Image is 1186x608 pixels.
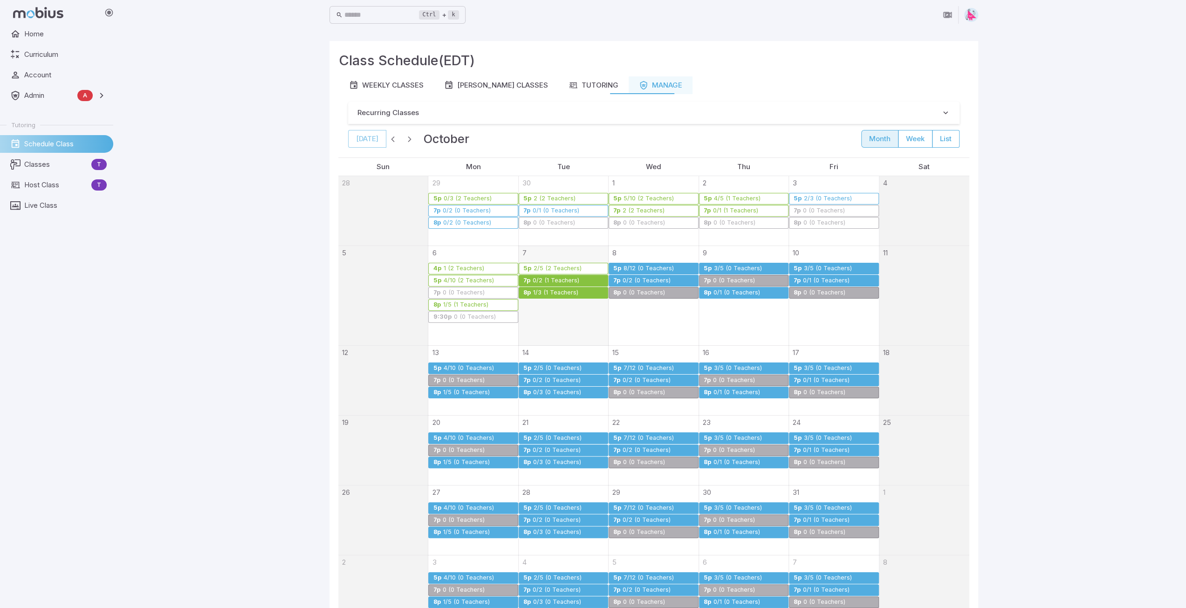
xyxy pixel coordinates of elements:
[898,130,932,148] button: week
[613,377,621,384] div: 7p
[442,517,485,524] div: 0 (0 Teachers)
[24,200,107,211] span: Live Class
[789,555,797,567] a: November 7, 2025
[623,435,674,442] div: 7/12 (0 Teachers)
[793,365,802,372] div: 5p
[523,219,531,226] div: 8p
[642,158,665,176] a: Wednesday
[613,219,621,226] div: 8p
[338,246,428,345] td: October 5, 2025
[703,517,711,524] div: 7p
[523,207,531,214] div: 7p
[91,180,107,190] span: T
[442,289,485,296] div: 0 (0 Teachers)
[442,301,488,308] div: 1/5 (1 Teachers)
[532,207,580,214] div: 0/1 (0 Teachers)
[699,176,706,188] a: October 2, 2025
[428,176,440,188] a: September 29, 2025
[879,346,969,416] td: October 18, 2025
[703,459,712,466] div: 8p
[713,265,762,272] div: 3/5 (0 Teachers)
[879,485,885,498] a: November 1, 2025
[623,574,674,581] div: 7/12 (0 Teachers)
[613,529,621,536] div: 8p
[793,435,802,442] div: 5p
[699,246,707,258] a: October 9, 2025
[793,459,802,466] div: 8p
[622,447,671,454] div: 0/2 (0 Teachers)
[428,346,439,358] a: October 13, 2025
[793,277,801,284] div: 7p
[879,555,887,567] a: November 8, 2025
[523,574,532,581] div: 5p
[713,389,761,396] div: 0/1 (0 Teachers)
[609,176,615,188] a: October 1, 2025
[443,435,494,442] div: 4/10 (0 Teachers)
[533,219,576,226] div: 0 (0 Teachers)
[703,599,712,606] div: 8p
[793,377,801,384] div: 7p
[609,176,699,246] td: October 1, 2025
[623,459,665,466] div: 0 (0 Teachers)
[532,277,580,284] div: 0/2 (1 Teachers)
[699,346,709,358] a: October 16, 2025
[338,176,428,246] td: September 28, 2025
[793,219,802,226] div: 8p
[879,176,887,188] a: October 4, 2025
[444,80,548,90] div: [PERSON_NAME] Classes
[91,160,107,169] span: T
[703,195,712,202] div: 5p
[793,289,802,296] div: 8p
[623,265,674,272] div: 8/12 (0 Teachers)
[703,529,712,536] div: 8p
[879,416,969,485] td: October 25, 2025
[713,435,762,442] div: 3/5 (0 Teachers)
[703,219,712,226] div: 8p
[432,365,441,372] div: 5p
[357,108,419,118] p: Recurring Classes
[443,365,494,372] div: 4/10 (0 Teachers)
[432,389,441,396] div: 8p
[432,277,441,284] div: 5p
[802,207,845,214] div: 0 (0 Teachers)
[569,80,618,90] div: Tutoring
[623,505,674,512] div: 7/12 (0 Teachers)
[803,219,846,226] div: 0 (0 Teachers)
[803,265,852,272] div: 3/5 (0 Teachers)
[432,599,441,606] div: 8p
[623,529,665,536] div: 0 (0 Teachers)
[703,505,712,512] div: 5p
[793,529,802,536] div: 8p
[789,176,879,246] td: October 3, 2025
[613,207,621,214] div: 7p
[533,265,582,272] div: 2/5 (2 Teachers)
[24,90,74,101] span: Admin
[613,265,622,272] div: 5p
[789,416,801,428] a: October 24, 2025
[432,289,440,296] div: 7p
[826,158,842,176] a: Friday
[532,517,581,524] div: 0/2 (0 Teachers)
[789,485,879,555] td: October 31, 2025
[532,447,581,454] div: 0/2 (0 Teachers)
[523,289,531,296] div: 8p
[349,80,424,90] div: Weekly Classes
[24,70,107,80] span: Account
[338,416,349,428] a: October 19, 2025
[789,346,879,416] td: October 17, 2025
[533,435,582,442] div: 2/5 (0 Teachers)
[533,505,582,512] div: 2/5 (0 Teachers)
[713,277,755,284] div: 0 (0 Teachers)
[699,246,788,345] td: October 9, 2025
[432,574,441,581] div: 5p
[613,447,621,454] div: 7p
[623,365,674,372] div: 7/12 (0 Teachers)
[442,599,490,606] div: 1/5 (0 Teachers)
[703,435,712,442] div: 5p
[789,346,799,358] a: October 17, 2025
[533,599,582,606] div: 0/3 (0 Teachers)
[703,277,711,284] div: 7p
[713,447,755,454] div: 0 (0 Teachers)
[703,389,712,396] div: 8p
[803,459,846,466] div: 0 (0 Teachers)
